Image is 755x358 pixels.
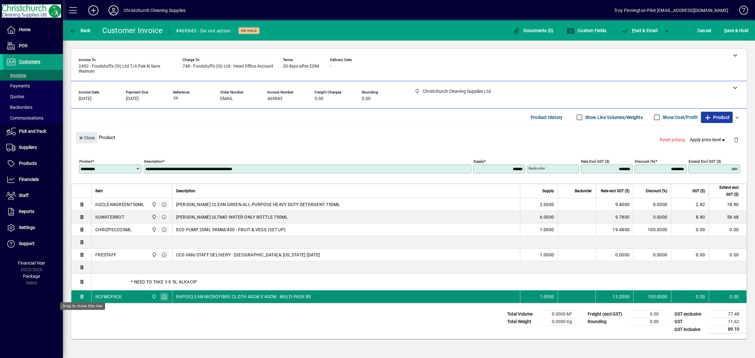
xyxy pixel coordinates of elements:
a: Staff [3,188,63,204]
td: 0.0000 M³ [542,310,579,318]
span: Supply [542,187,554,194]
span: Back [70,28,91,33]
span: POS [19,43,27,48]
td: 100.0000 [633,290,671,303]
a: Knowledge Base [735,1,747,22]
span: Package [23,274,40,279]
span: Discount (%) [646,187,667,194]
a: POS [3,38,63,54]
span: S [724,28,727,33]
span: On hold [241,29,257,33]
span: ECO PUMP 20ML 38MM/400 - FRUIT & VEGE (SET UP) [176,227,286,233]
span: 1.0000 [540,227,554,233]
button: Add [83,5,103,16]
div: 9.7800 [600,214,629,220]
button: Cancel [696,25,713,36]
span: 0.00 [315,96,323,101]
span: [DATE] [79,96,92,101]
a: Settings [3,220,63,236]
td: 0.00 [709,223,747,236]
td: 0.00 [709,249,747,261]
span: 0.00 [362,96,371,101]
span: ave & Hold [724,25,748,36]
label: Show Line Volumes/Weights [584,114,643,120]
td: 0.0000 [633,211,671,223]
button: Custom Fields [565,25,608,36]
div: IIGCLEANGREEN750ML [95,201,144,208]
mat-label: Rate excl GST ($) [581,159,609,164]
span: Quotes [6,94,24,99]
a: Communications [3,113,63,123]
button: Delete [729,132,744,147]
span: 20 days after EOM [283,64,319,69]
td: 2.82 [671,198,709,211]
td: 0.00 [629,318,666,326]
span: Christchurch Cleaning Supplies Ltd [150,226,157,233]
app-page-header-button: Back [63,25,98,36]
span: 1.0000 [540,294,554,300]
div: 13.2000 [600,294,629,300]
td: 8.80 [671,211,709,223]
span: Payments [6,83,30,88]
span: 748 - Foodstuffs (SI) Ltd - Head Office Account [182,64,273,69]
td: 0.0000 Kg [542,318,579,326]
button: Documents (0) [511,25,555,36]
button: Back [68,25,92,36]
div: CHRIZPECO20ML [95,227,131,233]
td: Rounding [584,318,629,326]
span: Product [704,112,730,122]
span: EMAIL [220,96,233,101]
span: Rate excl GST ($) [601,187,629,194]
td: 100.0000 [633,223,671,236]
a: Reports [3,204,63,220]
div: 0.0000 [600,252,629,258]
span: Apply price level [690,137,726,143]
span: Backorders [6,105,32,110]
span: Custom Fields [567,28,607,33]
span: Products [19,161,37,166]
td: GST exclusive [671,310,709,318]
span: CCS VAN/STAFF DELIVERY - [GEOGRAPHIC_DATA] & [US_STATE] [DATE] [176,252,320,258]
td: 0.0000 [633,249,671,261]
span: Suppliers [19,145,37,150]
td: 11.62 [709,318,747,326]
td: GST [671,318,709,326]
span: 469843 [267,96,282,101]
span: 1.0000 [540,252,554,258]
td: GST inclusive [671,326,709,333]
span: [PERSON_NAME] CLEAN GREEN ALL PURPOSE HEAVY DUTY DETERGENT 750ML [176,201,340,208]
div: Drag to move this line [60,302,105,310]
button: Post & Email [618,25,661,36]
a: Invoices [3,70,63,81]
span: Item [95,187,103,194]
td: 18.80 [709,198,747,211]
button: Reset pricing [657,134,687,146]
mat-label: Supply [473,159,484,164]
a: Financials [3,172,63,187]
span: Staff [19,193,29,198]
td: 0.00 [671,249,709,261]
div: Product [71,126,747,149]
div: Christchurch Cleaning Supplies [124,5,186,15]
mat-label: Backorder [528,166,545,171]
span: Christchurch Cleaning Supplies Ltd [150,214,157,221]
span: Christchurch Cleaning Supplies Ltd [150,293,157,300]
td: 89.10 [709,326,747,333]
span: TP [173,96,178,101]
a: Suppliers [3,140,63,155]
span: Extend excl GST ($) [713,184,739,198]
button: Apply price level [687,134,729,146]
td: 0.00 [671,290,709,303]
button: Close [76,132,97,143]
app-page-header-button: Delete [729,137,744,143]
div: RCFMCPACK [95,294,122,300]
span: Pick and Pack [19,129,46,134]
div: 9.4000 [600,201,629,208]
mat-label: Description [144,159,163,164]
span: [PERSON_NAME] ULTIMO WATER ONLY BOTTLE 750ML [176,214,288,220]
span: 2.0000 [540,201,554,208]
div: 19.4800 [600,227,629,233]
span: Financial Year [18,260,45,266]
button: Profile [103,5,124,16]
span: Documents (0) [513,28,554,33]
